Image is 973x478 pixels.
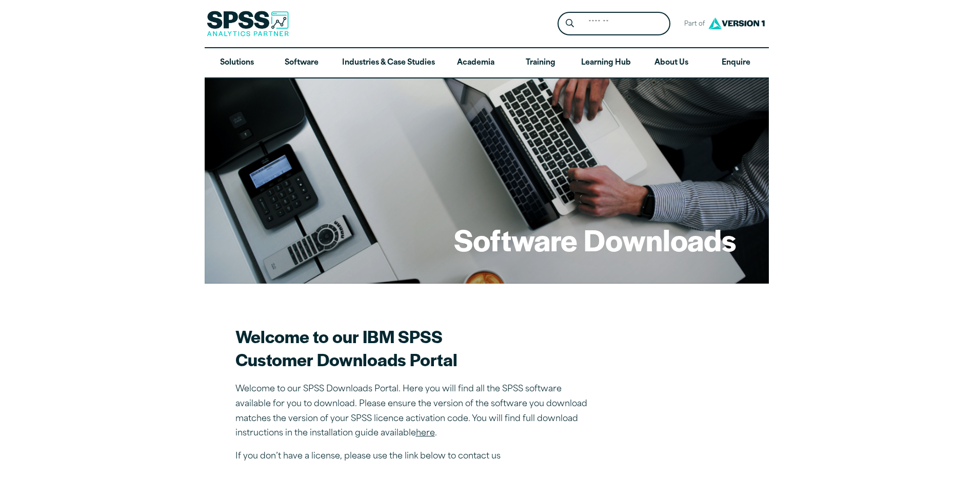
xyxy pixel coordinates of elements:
a: Software [269,48,334,78]
a: Training [508,48,572,78]
p: Welcome to our SPSS Downloads Portal. Here you will find all the SPSS software available for you ... [235,382,594,441]
a: Solutions [205,48,269,78]
a: Learning Hub [573,48,639,78]
img: Version1 Logo [706,14,767,33]
nav: Desktop version of site main menu [205,48,769,78]
p: If you don’t have a license, please use the link below to contact us [235,449,594,464]
form: Site Header Search Form [558,12,670,36]
span: Part of [679,17,706,32]
a: About Us [639,48,704,78]
a: Academia [443,48,508,78]
a: Enquire [704,48,768,78]
a: here [416,429,435,437]
h2: Welcome to our IBM SPSS Customer Downloads Portal [235,325,594,371]
a: Industries & Case Studies [334,48,443,78]
svg: Search magnifying glass icon [566,19,574,28]
h1: Software Downloads [454,220,736,260]
img: SPSS Analytics Partner [207,11,289,36]
button: Search magnifying glass icon [560,14,579,33]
